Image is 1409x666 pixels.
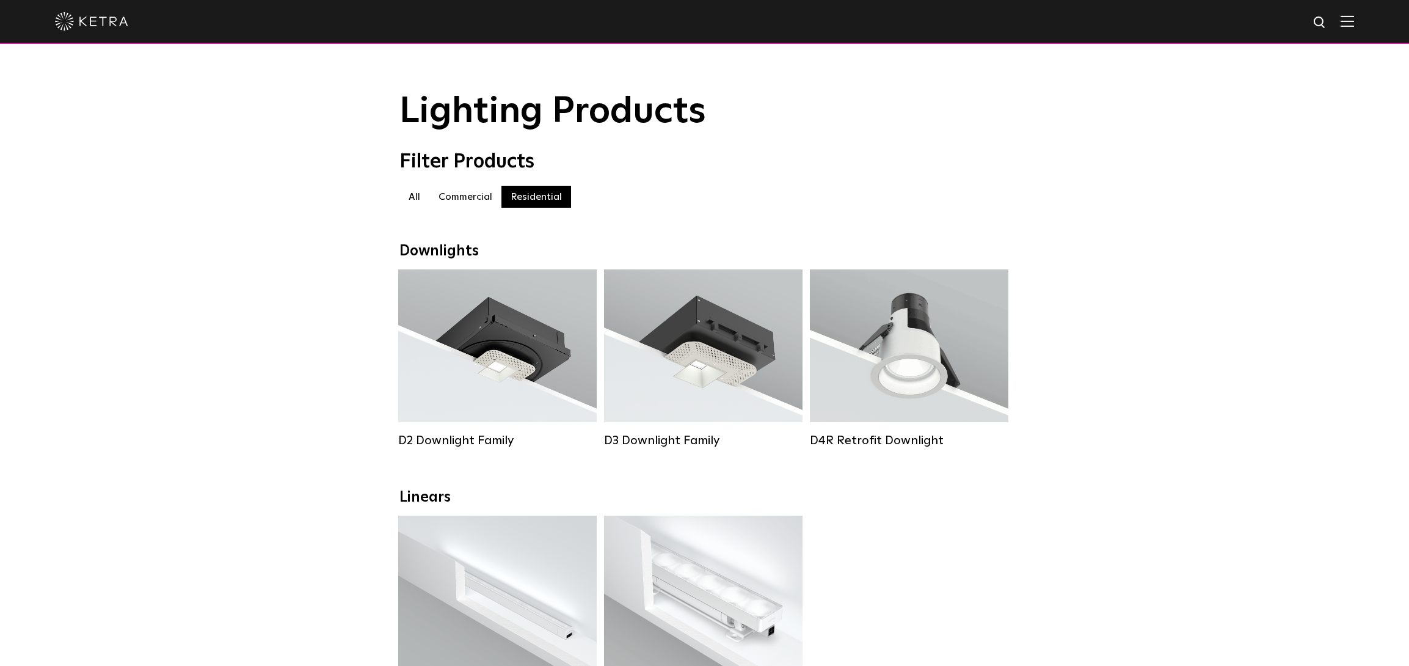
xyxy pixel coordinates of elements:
img: search icon [1313,15,1328,31]
div: Downlights [399,243,1010,260]
img: ketra-logo-2019-white [55,12,128,31]
label: All [399,186,429,208]
label: Commercial [429,186,501,208]
div: D4R Retrofit Downlight [810,433,1008,448]
label: Residential [501,186,571,208]
img: Hamburger%20Nav.svg [1341,15,1354,27]
span: Lighting Products [399,93,706,130]
div: Linears [399,489,1010,507]
div: D3 Downlight Family [604,433,803,448]
a: D2 Downlight Family Lumen Output:1200Colors:White / Black / Gloss Black / Silver / Bronze / Silve... [398,269,597,448]
div: D2 Downlight Family [398,433,597,448]
div: Filter Products [399,150,1010,174]
a: D4R Retrofit Downlight Lumen Output:800Colors:White / BlackBeam Angles:15° / 25° / 40° / 60°Watta... [810,269,1008,448]
a: D3 Downlight Family Lumen Output:700 / 900 / 1100Colors:White / Black / Silver / Bronze / Paintab... [604,269,803,448]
